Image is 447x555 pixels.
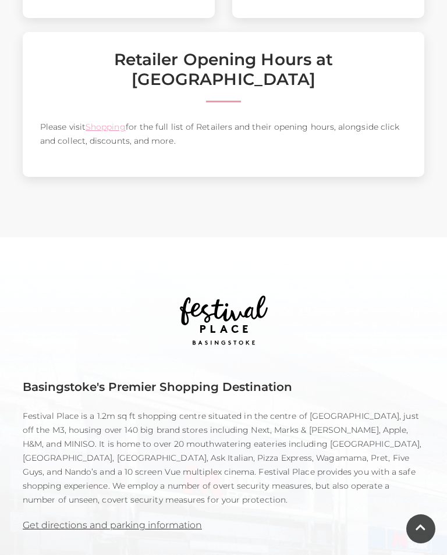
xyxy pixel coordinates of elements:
h5: Basingstoke's Premier Shopping Destination [23,380,424,394]
a: Shopping [86,122,126,132]
h2: Retailer Opening Hours at [GEOGRAPHIC_DATA] [40,49,407,89]
p: Please visit for the full list of Retailers and their opening hours, alongside click and collect,... [40,120,407,148]
a: Get directions and parking information [23,520,202,531]
img: Festival Place [164,261,283,380]
p: Festival Place is a 1.2m sq ft shopping centre situated in the centre of [GEOGRAPHIC_DATA], just ... [23,409,424,507]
